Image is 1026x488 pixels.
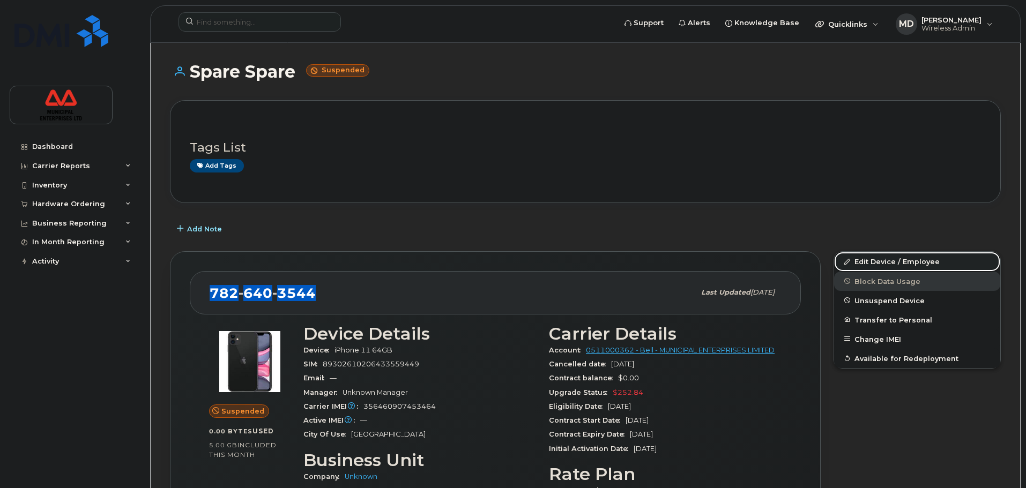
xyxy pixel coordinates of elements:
span: — [330,374,337,382]
span: [DATE] [634,445,657,453]
span: Contract balance [549,374,618,382]
span: Cancelled date [549,360,611,368]
span: Contract Expiry Date [549,430,630,438]
h3: Carrier Details [549,324,782,343]
span: $0.00 [618,374,639,382]
span: City Of Use [303,430,351,438]
span: [DATE] [626,416,649,424]
span: [DATE] [630,430,653,438]
span: Device [303,346,334,354]
a: Add tags [190,159,244,172]
span: [GEOGRAPHIC_DATA] [351,430,426,438]
small: Suspended [306,64,369,77]
span: Manager [303,388,343,396]
button: Block Data Usage [834,272,1000,291]
span: Available for Redeployment [854,354,958,362]
a: 0511000362 - Bell - MUNICIPAL ENTERPRISES LIMITED [586,346,775,354]
span: Carrier IMEI [303,402,363,410]
button: Add Note [170,219,231,238]
span: Initial Activation Date [549,445,634,453]
button: Change IMEI [834,329,1000,349]
span: 5.00 GB [209,441,237,449]
span: [DATE] [611,360,634,368]
a: Edit Device / Employee [834,252,1000,271]
span: Last updated [701,288,750,296]
span: 356460907453464 [363,402,436,410]
span: included this month [209,441,277,459]
span: 3544 [272,285,316,301]
span: Company [303,472,345,481]
span: Upgrade Status [549,388,613,396]
span: Active IMEI [303,416,360,424]
h1: Spare Spare [170,62,1001,81]
button: Available for Redeployment [834,349,1000,368]
span: [DATE] [750,288,775,296]
span: Suspended [221,406,264,416]
span: 89302610206433559449 [323,360,419,368]
span: 0.00 Bytes [209,427,252,435]
span: — [360,416,367,424]
span: Unsuspend Device [854,296,925,304]
h3: Tags List [190,141,981,154]
span: Unknown Manager [343,388,408,396]
span: Account [549,346,586,354]
h3: Device Details [303,324,536,343]
span: iPhone 11 64GB [334,346,392,354]
span: [DATE] [608,402,631,410]
span: 640 [239,285,272,301]
img: iPhone_11.jpg [218,329,282,394]
span: Email [303,374,330,382]
span: 782 [210,285,316,301]
button: Unsuspend Device [834,291,1000,310]
h3: Business Unit [303,451,536,470]
span: $252.84 [613,388,643,396]
span: Contract Start Date [549,416,626,424]
h3: Rate Plan [549,464,782,484]
span: Add Note [187,224,222,234]
span: used [252,427,274,435]
button: Transfer to Personal [834,310,1000,329]
span: Eligibility Date [549,402,608,410]
span: SIM [303,360,323,368]
a: Unknown [345,472,377,481]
